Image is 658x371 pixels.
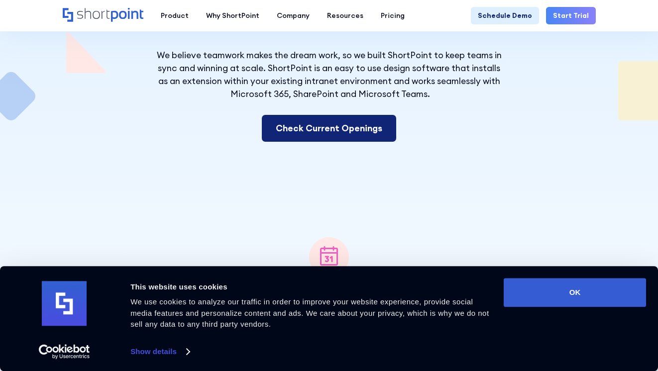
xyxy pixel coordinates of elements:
iframe: Chat Widget [479,256,658,371]
div: Why ShortPoint [206,10,259,21]
a: Show details [130,344,189,359]
span: We use cookies to analyze our traffic in order to improve your website experience, provide social... [130,297,489,328]
div: Product [161,10,189,21]
a: Check Current Openings [262,115,396,142]
a: Schedule Demo [471,7,539,24]
div: This website uses cookies [130,281,492,293]
div: Pricing [381,10,405,21]
a: Why ShortPoint [198,7,268,24]
a: Resources [319,7,372,24]
a: Product [152,7,198,24]
a: Company [268,7,319,24]
div: Company [277,10,310,21]
button: OK [504,278,646,307]
div: Resources [327,10,363,21]
a: Home [63,8,144,23]
a: Start Trial [546,7,596,24]
img: logo [42,281,87,326]
p: We believe teamwork makes the dream work, so we built ShortPoint to keep teams in sync and winnin... [155,49,503,101]
a: Usercentrics Cookiebot - opens in a new window [21,344,108,359]
a: Pricing [372,7,414,24]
